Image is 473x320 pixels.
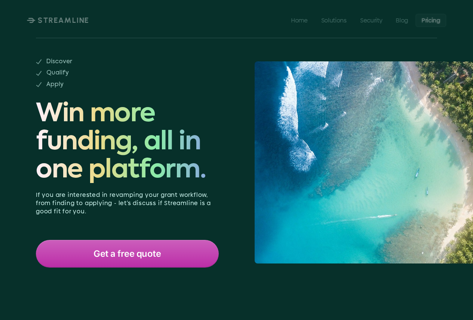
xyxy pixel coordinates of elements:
[416,13,446,27] a: Pricing
[285,13,314,27] a: Home
[321,16,347,24] p: Solutions
[396,16,408,24] p: Blog
[360,16,382,24] p: Security
[36,240,219,268] a: Get a free quote
[46,80,147,89] p: Apply
[93,249,161,259] p: Get a free quote
[38,16,89,25] p: STREAMLINE
[46,58,147,66] p: Discover
[36,101,219,185] span: Win more funding, all in one platform.
[291,16,308,24] p: Home
[390,13,414,27] a: Blog
[36,191,219,216] p: If you are interested in revamping your grant workflow, from finding to applying - let’s discuss ...
[354,13,388,27] a: Security
[27,16,89,25] a: STREAMLINE
[46,69,147,77] p: Qualify
[422,16,440,24] p: Pricing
